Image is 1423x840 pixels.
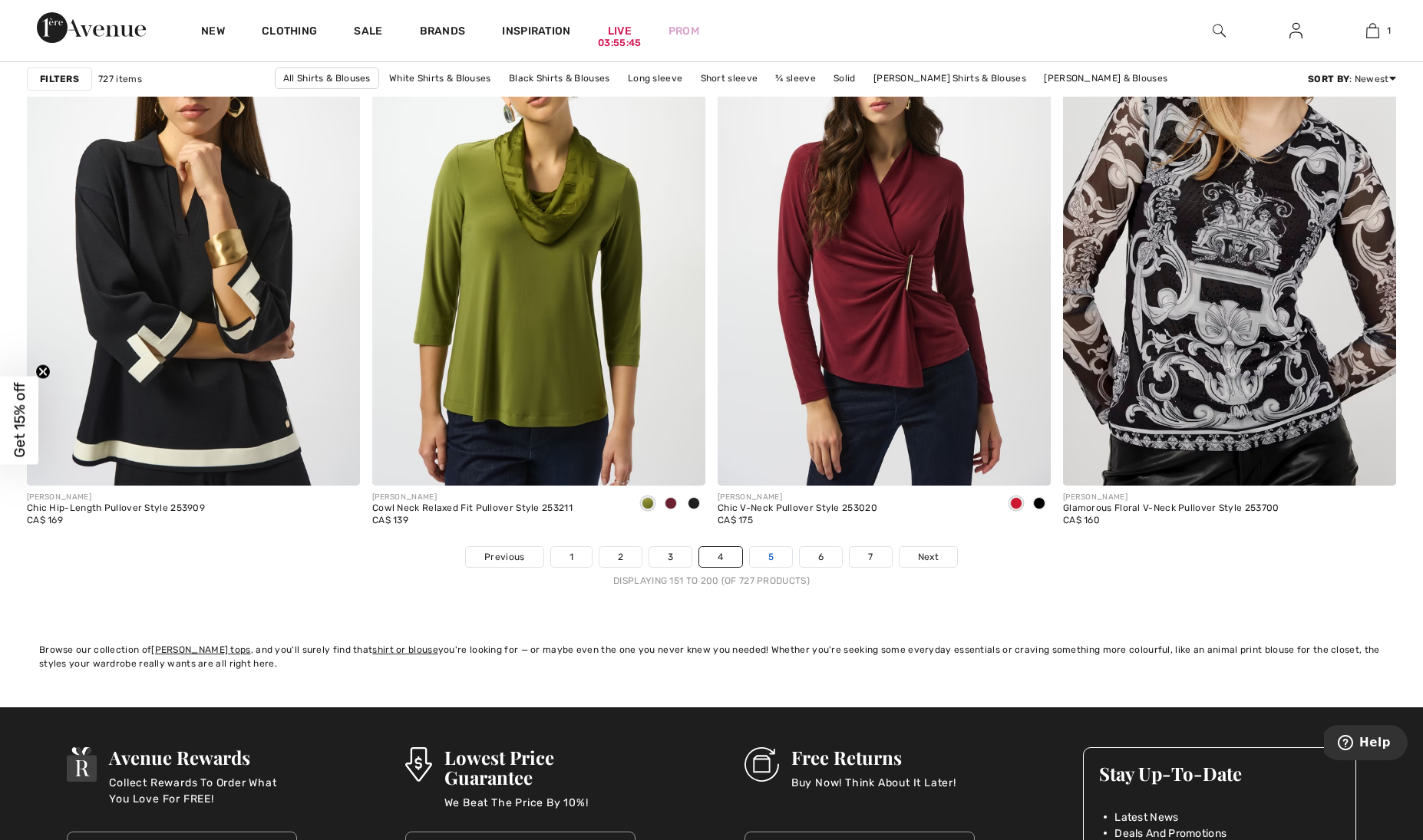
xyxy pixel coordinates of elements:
[649,547,692,567] a: 3
[608,23,632,39] a: Live03:55:45
[27,515,63,525] span: CA$ 169
[501,68,618,88] a: Black Shirts & Blouses
[27,574,1396,588] div: Displaying 151 to 200 (of 727 products)
[599,547,642,567] a: 2
[484,550,524,564] span: Previous
[768,68,823,88] a: ¾ sleeve
[718,503,877,514] div: Chic V-Neck Pullover Style 253020
[620,68,690,88] a: Long sleeve
[1308,72,1396,86] div: : Newest
[27,503,205,514] div: Chic Hip-Length Pullover Style 253909
[372,515,408,525] span: CA$ 139
[109,747,296,767] h3: Avenue Rewards
[201,25,225,41] a: New
[275,68,379,89] a: All Shirts & Blouses
[850,547,891,567] a: 7
[826,68,863,88] a: Solid
[1063,492,1279,503] div: [PERSON_NAME]
[900,547,957,567] a: Next
[109,775,296,805] p: Collect Rewards To Order What You Love For FREE!
[1036,68,1175,88] a: [PERSON_NAME] & Blouses
[551,547,592,567] a: 1
[1366,21,1379,40] img: My Bag
[444,747,636,787] h3: Lowest Price Guarantee
[40,72,79,86] strong: Filters
[98,72,142,86] span: 727 items
[718,492,877,503] div: [PERSON_NAME]
[1277,21,1315,41] a: Sign In
[35,364,51,379] button: Close teaser
[262,25,317,41] a: Clothing
[1308,74,1349,84] strong: Sort By
[1324,725,1408,763] iframe: Opens a widget where you can find more information
[791,747,956,767] h3: Free Returns
[27,492,205,503] div: [PERSON_NAME]
[381,68,499,88] a: White Shirts & Blouses
[669,23,699,39] a: Prom
[151,644,250,655] a: [PERSON_NAME] tops
[1335,21,1410,40] a: 1
[866,68,1034,88] a: [PERSON_NAME] Shirts & Blouses
[1005,492,1028,517] div: Merlot
[11,383,28,458] span: Get 15% off
[699,547,741,567] a: 4
[1028,492,1051,517] div: Black
[354,25,382,41] a: Sale
[718,515,753,525] span: CA$ 175
[800,547,842,567] a: 6
[502,25,570,41] span: Inspiration
[466,547,543,567] a: Previous
[598,36,641,51] div: 03:55:45
[372,503,573,514] div: Cowl Neck Relaxed Fit Pullover Style 253211
[444,795,636,825] p: We Beat The Price By 10%!
[693,68,766,88] a: Short sleeve
[420,25,466,41] a: Brands
[372,644,438,655] a: shirt or blouse
[1387,24,1391,38] span: 1
[1213,21,1226,40] img: search the website
[682,492,705,517] div: Black
[37,12,146,43] img: 1ère Avenue
[372,492,573,503] div: [PERSON_NAME]
[27,546,1396,588] nav: Page navigation
[67,747,97,782] img: Avenue Rewards
[1063,503,1279,514] div: Glamorous Floral V-Neck Pullover Style 253700
[1099,763,1340,783] h3: Stay Up-To-Date
[791,775,956,805] p: Buy Now! Think About It Later!
[750,547,792,567] a: 5
[39,643,1384,670] div: Browse our collection of , and you'll surely find that you're looking for — or maybe even the one...
[918,550,939,564] span: Next
[745,747,779,782] img: Free Returns
[1289,21,1302,40] img: My Info
[405,747,431,782] img: Lowest Price Guarantee
[1063,515,1100,525] span: CA$ 160
[659,492,682,517] div: Merlot
[1114,809,1178,825] span: Latest News
[636,492,659,517] div: Artichoke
